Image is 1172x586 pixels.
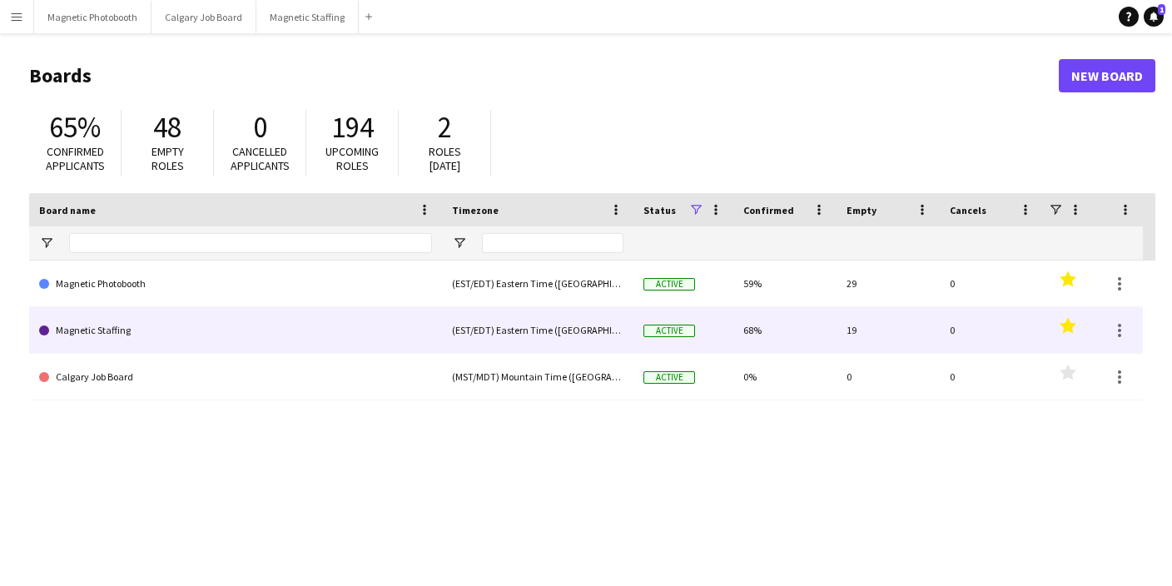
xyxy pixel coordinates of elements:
span: Timezone [452,204,499,216]
button: Magnetic Photobooth [34,1,151,33]
span: 2 [438,109,452,146]
div: 19 [837,307,940,353]
span: Empty roles [151,144,184,173]
a: Calgary Job Board [39,354,432,400]
div: 59% [733,261,837,306]
span: Active [643,371,695,384]
span: Status [643,204,676,216]
div: 0 [940,307,1043,353]
span: 194 [331,109,374,146]
span: Upcoming roles [325,144,379,173]
button: Open Filter Menu [452,236,467,251]
span: Confirmed [743,204,794,216]
span: Empty [847,204,877,216]
span: 65% [49,109,101,146]
span: Confirmed applicants [46,144,105,173]
span: 1 [1158,4,1165,15]
div: (EST/EDT) Eastern Time ([GEOGRAPHIC_DATA] & [GEOGRAPHIC_DATA]) [442,307,633,353]
input: Timezone Filter Input [482,233,623,253]
a: Magnetic Staffing [39,307,432,354]
span: Board name [39,204,96,216]
div: (EST/EDT) Eastern Time ([GEOGRAPHIC_DATA] & [GEOGRAPHIC_DATA]) [442,261,633,306]
button: Calgary Job Board [151,1,256,33]
span: Roles [DATE] [429,144,461,173]
div: 0 [940,354,1043,400]
span: Active [643,278,695,291]
a: Magnetic Photobooth [39,261,432,307]
div: 29 [837,261,940,306]
span: 0 [253,109,267,146]
a: New Board [1059,59,1155,92]
div: 0 [940,261,1043,306]
span: Cancels [950,204,986,216]
input: Board name Filter Input [69,233,432,253]
button: Magnetic Staffing [256,1,359,33]
span: Active [643,325,695,337]
span: Cancelled applicants [231,144,290,173]
div: 0 [837,354,940,400]
h1: Boards [29,63,1059,88]
span: 48 [153,109,181,146]
div: 0% [733,354,837,400]
button: Open Filter Menu [39,236,54,251]
a: 1 [1144,7,1164,27]
div: 68% [733,307,837,353]
div: (MST/MDT) Mountain Time ([GEOGRAPHIC_DATA] & [GEOGRAPHIC_DATA]) [442,354,633,400]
